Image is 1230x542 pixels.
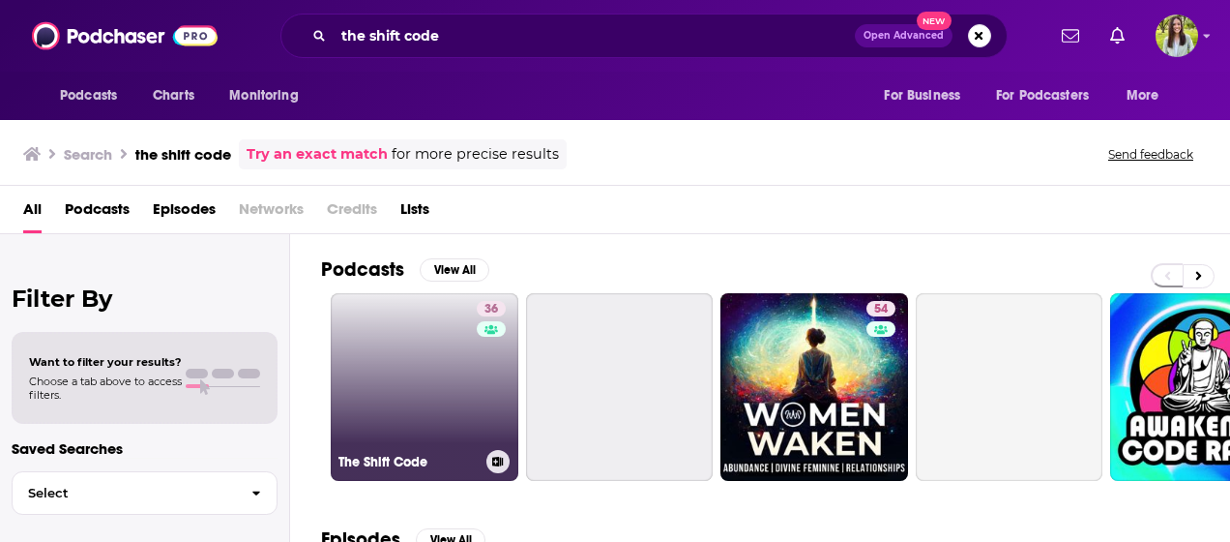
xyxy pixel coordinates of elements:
[864,31,944,41] span: Open Advanced
[60,82,117,109] span: Podcasts
[12,439,278,458] p: Saved Searches
[229,82,298,109] span: Monitoring
[874,300,888,319] span: 54
[1113,77,1184,114] button: open menu
[484,300,498,319] span: 36
[140,77,206,114] a: Charts
[996,82,1089,109] span: For Podcasters
[239,194,304,233] span: Networks
[1102,146,1199,163] button: Send feedback
[65,194,130,233] a: Podcasts
[1156,15,1198,57] button: Show profile menu
[12,471,278,515] button: Select
[153,82,194,109] span: Charts
[420,258,489,282] button: View All
[216,77,323,114] button: open menu
[1127,82,1159,109] span: More
[29,375,182,402] span: Choose a tab above to access filters.
[866,301,895,316] a: 54
[1054,19,1087,52] a: Show notifications dropdown
[720,293,908,481] a: 54
[917,12,952,30] span: New
[331,293,518,481] a: 36The Shift Code
[64,145,112,164] h3: Search
[400,194,429,233] a: Lists
[135,145,231,164] h3: the shift code
[392,143,559,166] span: for more precise results
[1156,15,1198,57] img: User Profile
[153,194,216,233] a: Episodes
[280,14,1008,58] div: Search podcasts, credits, & more...
[321,257,489,282] a: PodcastsView All
[1156,15,1198,57] span: Logged in as meaghanyoungblood
[13,487,236,499] span: Select
[334,20,855,51] input: Search podcasts, credits, & more...
[1102,19,1132,52] a: Show notifications dropdown
[46,77,142,114] button: open menu
[32,17,218,54] img: Podchaser - Follow, Share and Rate Podcasts
[29,355,182,369] span: Want to filter your results?
[12,285,278,313] h2: Filter By
[983,77,1117,114] button: open menu
[338,454,479,470] h3: The Shift Code
[870,77,984,114] button: open menu
[327,194,377,233] span: Credits
[884,82,960,109] span: For Business
[855,24,952,47] button: Open AdvancedNew
[477,301,506,316] a: 36
[321,257,404,282] h2: Podcasts
[247,143,388,166] a: Try an exact match
[23,194,42,233] a: All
